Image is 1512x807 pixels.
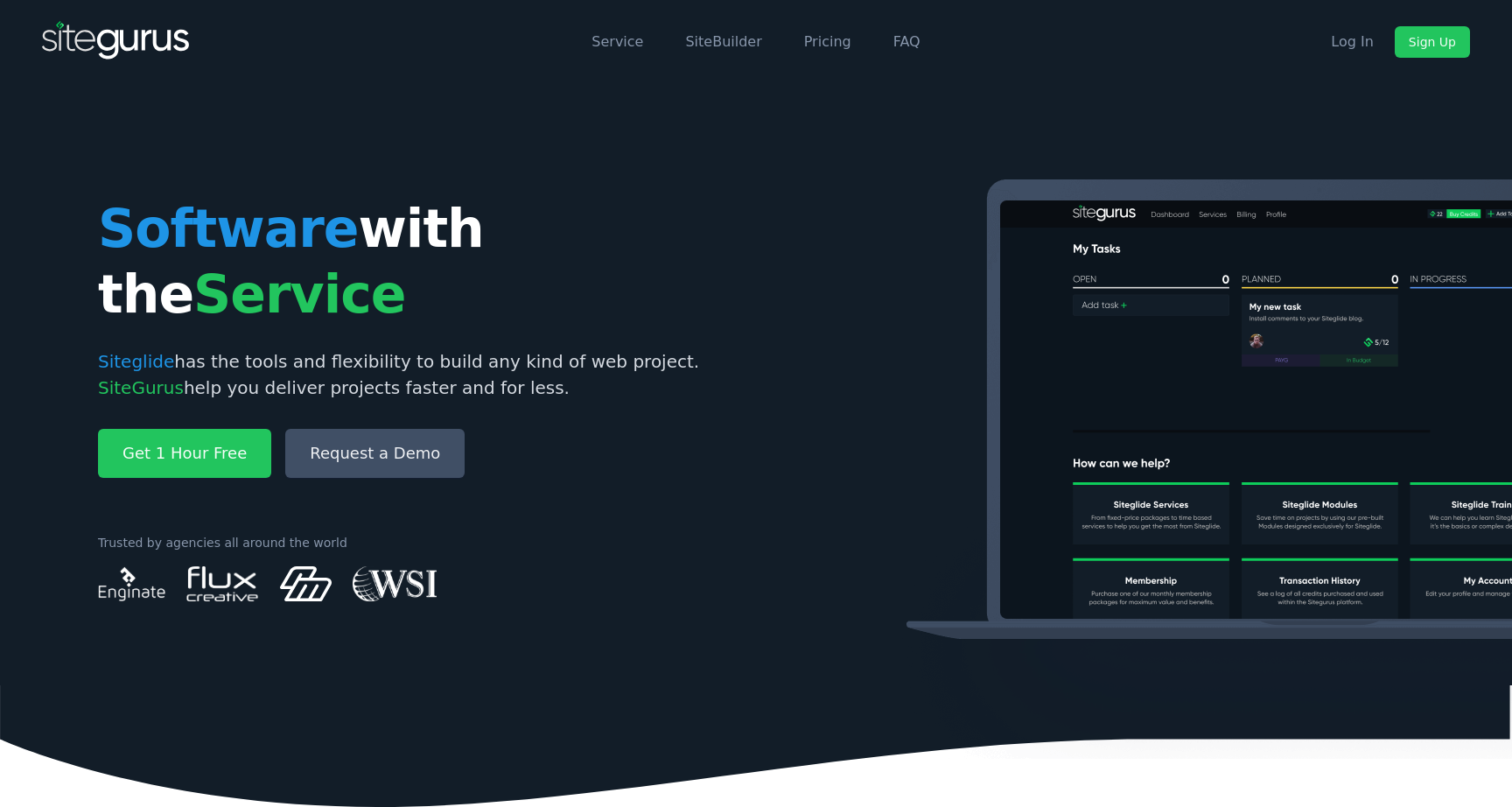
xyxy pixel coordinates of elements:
[893,33,920,50] a: FAQ
[98,351,174,372] span: Siteglide
[804,33,851,50] a: Pricing
[1395,26,1470,58] a: Sign Up
[98,377,184,398] span: SiteGurus
[193,263,405,325] span: Service
[591,33,643,50] a: Service
[98,429,271,478] a: Get 1 Hour Free
[98,198,358,259] span: Software
[685,33,761,50] a: SiteBuilder
[1317,26,1388,58] a: Log In
[285,429,465,478] a: Request a Demo
[98,534,742,552] p: Trusted by agencies all around the world
[98,348,742,401] p: has the tools and flexibility to build any kind of web project. help you deliver projects faster ...
[42,21,191,63] img: SiteGurus Logo
[98,196,742,327] h1: with the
